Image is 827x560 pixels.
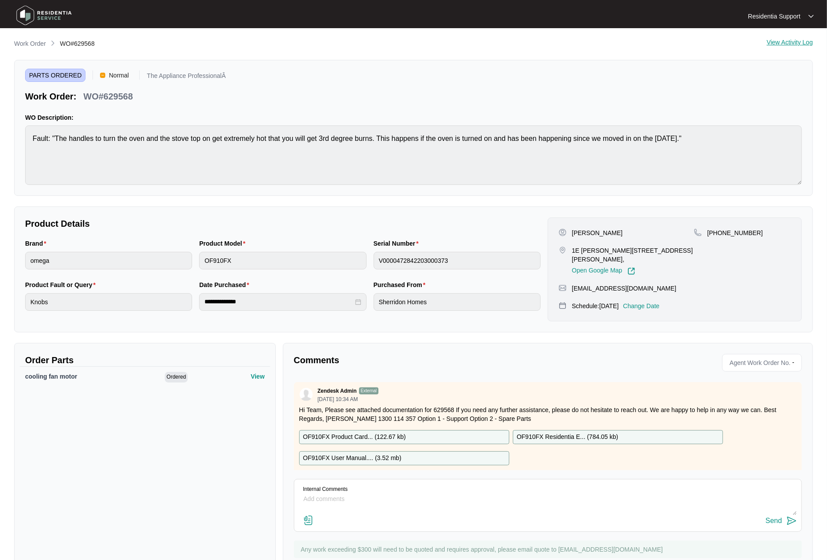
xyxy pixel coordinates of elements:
img: Link-External [627,267,635,275]
span: cooling fan motor [25,373,77,380]
p: Work Order: [25,90,76,103]
p: Hi Team, Please see attached documentation for 629568 If you need any further assistance, please ... [299,405,797,423]
input: Product Fault or Query [25,293,192,311]
p: [DATE] 10:34 AM [318,397,379,402]
img: map-pin [559,246,567,254]
p: Zendesk Admin [318,387,357,394]
img: send-icon.svg [786,516,797,526]
p: OF910FX Residentia E... ( 784.05 kb ) [517,432,618,442]
label: Date Purchased [199,280,252,289]
img: user.svg [300,388,313,401]
img: residentia service logo [13,2,75,29]
span: Ordered [165,372,188,383]
img: Dropdown-Icon [348,486,354,492]
p: External [359,387,379,394]
p: WO#629568 [83,90,133,103]
div: Send [766,517,782,525]
p: Internal Comments [303,486,348,492]
p: Order Parts [25,354,265,366]
p: Product Details [25,217,541,230]
a: Work Order [12,39,48,49]
img: map-pin [559,284,567,292]
img: dropdown arrow [808,14,814,18]
p: [PERSON_NAME] [572,228,623,237]
img: Vercel Logo [100,73,105,78]
p: OF910FX User Manual.... ( 3.52 mb ) [303,453,401,463]
p: Change Date [623,302,660,310]
p: Schedule: [DATE] [572,302,619,310]
span: Normal [105,69,132,82]
button: Send [766,515,797,527]
input: Product Model [199,252,366,269]
img: map-pin [559,302,567,309]
textarea: Fault: "The handles to turn the oven and the stove top on get extremely hot that you will get 3rd... [25,125,802,185]
p: Any work exceeding $300 will need to be quoted and requires approval, please email quote to [EMAI... [301,545,797,554]
img: map-pin [694,228,702,236]
input: Date Purchased [204,297,353,306]
p: [PHONE_NUMBER] [707,228,763,237]
img: user-pin [559,228,567,236]
img: chevron-right [49,40,56,47]
p: - [792,356,798,369]
p: 1E [PERSON_NAME][STREET_ADDRESS][PERSON_NAME], [572,246,694,264]
p: Work Order [14,39,46,48]
p: Residentia Support [748,12,801,21]
span: Agent Work Order No. [726,356,790,369]
label: Product Model [199,239,249,248]
label: Product Fault or Query [25,280,99,289]
input: Purchased From [374,293,541,311]
span: PARTS ORDERED [25,69,85,82]
p: WO Description: [25,113,802,122]
a: Open Google Map [572,267,635,275]
label: Brand [25,239,50,248]
div: View Activity Log [767,39,813,49]
label: Purchased From [374,280,429,289]
label: Serial Number [374,239,422,248]
input: Brand [25,252,192,269]
p: View [251,372,265,381]
p: [EMAIL_ADDRESS][DOMAIN_NAME] [572,284,676,293]
span: WO#629568 [60,40,95,47]
p: The Appliance ProfessionalÂ [147,73,226,82]
img: file-attachment-doc.svg [303,515,314,526]
p: OF910FX Product Card... ( 122.67 kb ) [303,432,406,442]
p: Comments [294,354,542,366]
input: Serial Number [374,252,541,269]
